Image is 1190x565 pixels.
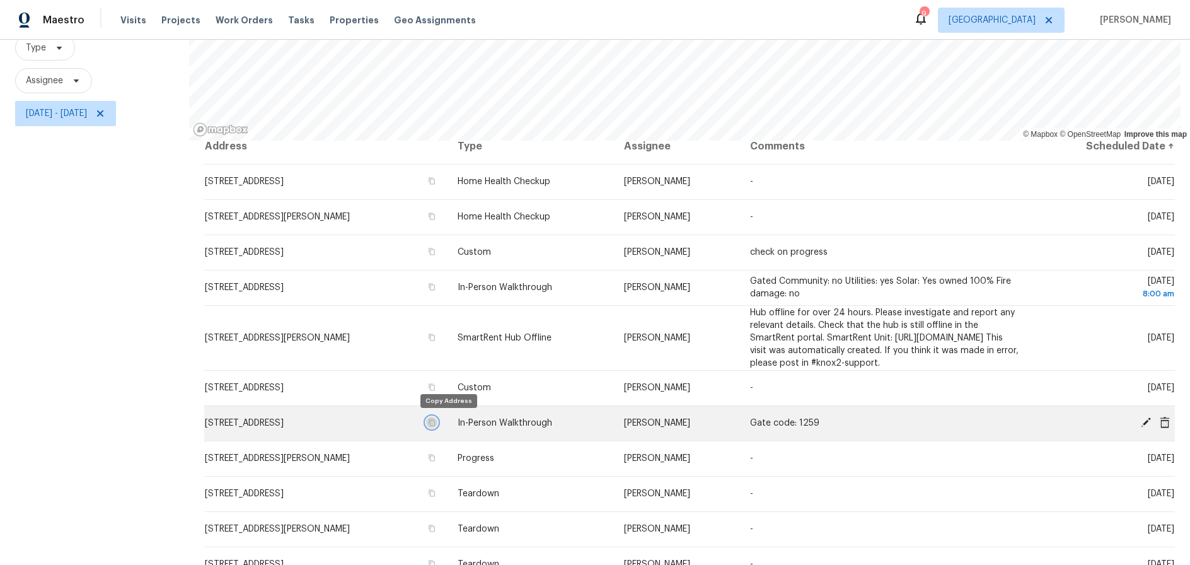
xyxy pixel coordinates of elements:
[458,283,552,292] span: In-Person Walkthrough
[26,74,63,87] span: Assignee
[43,14,84,26] span: Maestro
[205,489,284,498] span: [STREET_ADDRESS]
[1060,130,1121,139] a: OpenStreetMap
[1041,288,1174,300] div: 8:00 am
[624,177,690,186] span: [PERSON_NAME]
[1148,454,1174,463] span: [DATE]
[205,419,284,428] span: [STREET_ADDRESS]
[1023,130,1058,139] a: Mapbox
[624,213,690,221] span: [PERSON_NAME]
[949,14,1036,26] span: [GEOGRAPHIC_DATA]
[1041,277,1174,300] span: [DATE]
[426,246,437,257] button: Copy Address
[426,175,437,187] button: Copy Address
[750,213,753,221] span: -
[624,248,690,257] span: [PERSON_NAME]
[458,489,499,498] span: Teardown
[1095,14,1171,26] span: [PERSON_NAME]
[426,382,437,393] button: Copy Address
[624,383,690,392] span: [PERSON_NAME]
[1148,383,1174,392] span: [DATE]
[458,334,552,342] span: SmartRent Hub Offline
[624,283,690,292] span: [PERSON_NAME]
[1148,525,1174,533] span: [DATE]
[26,107,87,120] span: [DATE] - [DATE]
[1148,177,1174,186] span: [DATE]
[426,332,437,343] button: Copy Address
[426,281,437,293] button: Copy Address
[426,523,437,534] button: Copy Address
[205,248,284,257] span: [STREET_ADDRESS]
[426,452,437,463] button: Copy Address
[624,454,690,463] span: [PERSON_NAME]
[1148,248,1174,257] span: [DATE]
[26,42,46,54] span: Type
[205,213,350,221] span: [STREET_ADDRESS][PERSON_NAME]
[426,487,437,499] button: Copy Address
[458,454,494,463] span: Progress
[624,489,690,498] span: [PERSON_NAME]
[120,14,146,26] span: Visits
[920,8,928,20] div: 9
[458,419,552,428] span: In-Person Walkthrough
[458,213,550,221] span: Home Health Checkup
[458,248,491,257] span: Custom
[750,489,753,498] span: -
[204,129,448,164] th: Address
[394,14,476,26] span: Geo Assignments
[288,16,315,25] span: Tasks
[458,177,550,186] span: Home Health Checkup
[205,283,284,292] span: [STREET_ADDRESS]
[750,248,828,257] span: check on progress
[624,419,690,428] span: [PERSON_NAME]
[1148,489,1174,498] span: [DATE]
[1148,213,1174,221] span: [DATE]
[205,177,284,186] span: [STREET_ADDRESS]
[750,419,819,428] span: Gate code: 1259
[614,129,739,164] th: Assignee
[458,383,491,392] span: Custom
[205,383,284,392] span: [STREET_ADDRESS]
[205,525,350,533] span: [STREET_ADDRESS][PERSON_NAME]
[750,308,1019,368] span: Hub offline for over 24 hours. Please investigate and report any relevant details. Check that the...
[1148,334,1174,342] span: [DATE]
[1155,417,1174,428] span: Cancel
[750,383,753,392] span: -
[750,525,753,533] span: -
[624,525,690,533] span: [PERSON_NAME]
[193,122,248,137] a: Mapbox homepage
[750,277,1011,298] span: Gated Community: no Utilities: yes Solar: Yes owned 100% Fire damage: no
[740,129,1031,164] th: Comments
[750,454,753,463] span: -
[458,525,499,533] span: Teardown
[1124,130,1187,139] a: Improve this map
[330,14,379,26] span: Properties
[205,454,350,463] span: [STREET_ADDRESS][PERSON_NAME]
[624,334,690,342] span: [PERSON_NAME]
[750,177,753,186] span: -
[448,129,615,164] th: Type
[1136,417,1155,428] span: Edit
[1031,129,1175,164] th: Scheduled Date ↑
[161,14,200,26] span: Projects
[216,14,273,26] span: Work Orders
[205,334,350,342] span: [STREET_ADDRESS][PERSON_NAME]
